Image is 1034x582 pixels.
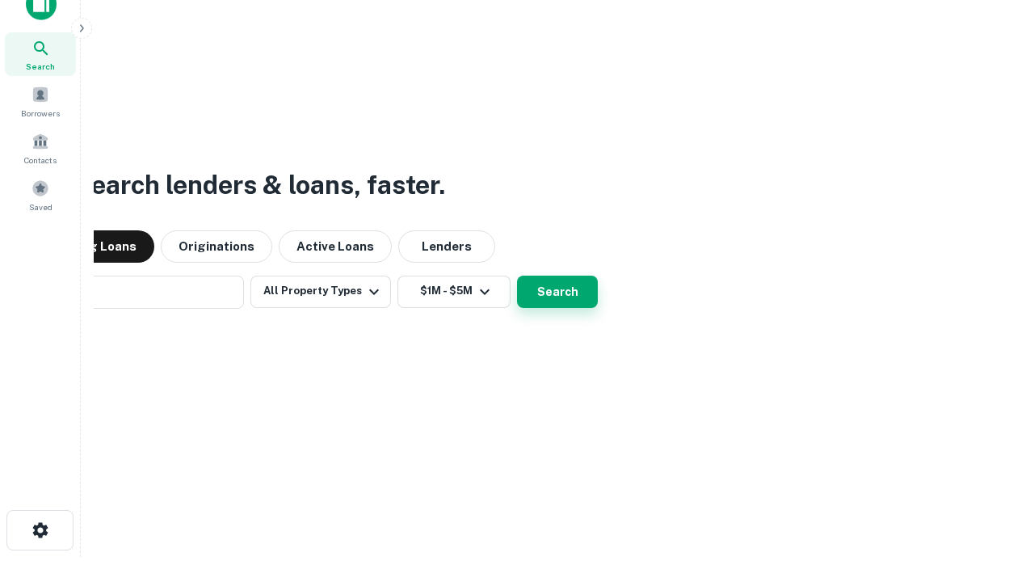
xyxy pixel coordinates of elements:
[953,453,1034,530] iframe: Chat Widget
[398,230,495,263] button: Lenders
[5,126,76,170] a: Contacts
[517,276,598,308] button: Search
[5,32,76,76] a: Search
[24,154,57,167] span: Contacts
[397,276,511,308] button: $1M - $5M
[5,79,76,123] a: Borrowers
[26,60,55,73] span: Search
[74,166,445,205] h3: Search lenders & loans, faster.
[279,230,392,263] button: Active Loans
[5,173,76,217] a: Saved
[250,276,391,308] button: All Property Types
[29,200,53,213] span: Saved
[161,230,272,263] button: Originations
[21,107,60,120] span: Borrowers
